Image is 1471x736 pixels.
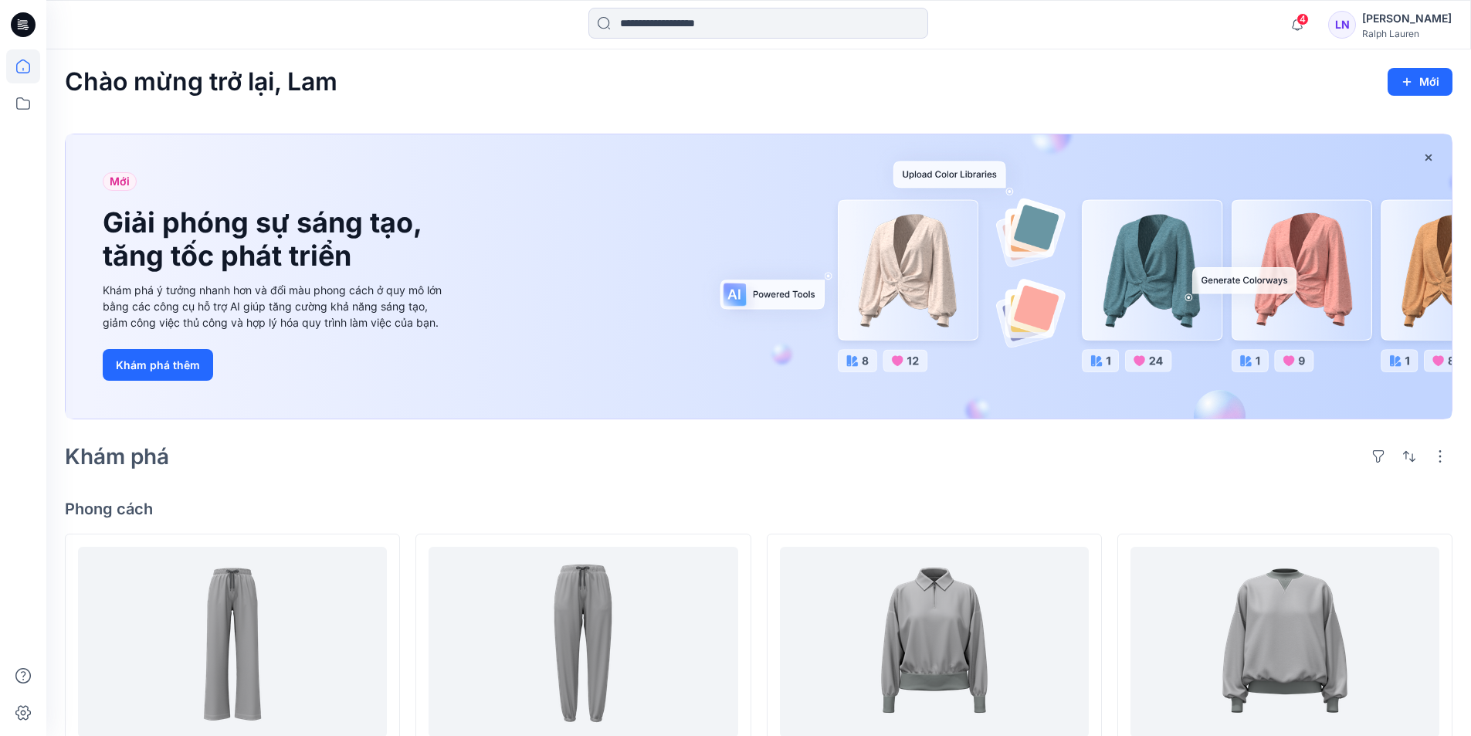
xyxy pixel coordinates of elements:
a: Khám phá thêm [103,349,450,381]
font: LN [1335,18,1350,31]
font: [PERSON_NAME] [1362,12,1452,25]
button: Khám phá thêm [103,349,213,381]
font: Khám phá [65,443,169,470]
font: 4 [1300,13,1306,25]
font: Mới [110,175,130,188]
font: Giải phóng sự sáng tạo, tăng tốc phát triển [103,205,422,273]
font: Phong cách [65,500,153,518]
font: Khám phá ý tưởng nhanh hơn và đổi màu phong cách ở quy mô lớn bằng các công cụ hỗ trợ AI giúp tăn... [103,283,442,329]
font: Khám phá thêm [116,358,200,371]
font: Ralph Lauren [1362,28,1419,39]
font: Chào mừng trở lại, Lam [65,66,337,97]
button: Mới [1388,68,1452,96]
